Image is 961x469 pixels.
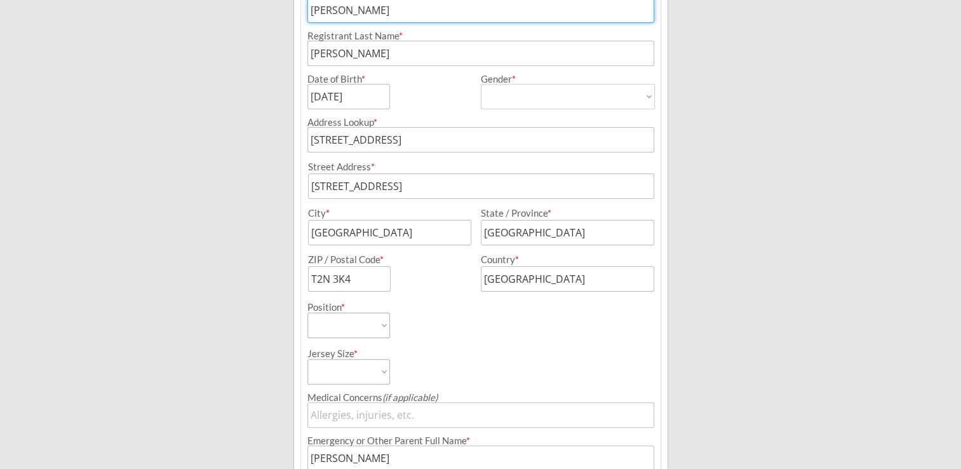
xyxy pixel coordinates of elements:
[307,402,654,428] input: Allergies, injuries, etc.
[307,31,654,41] div: Registrant Last Name
[481,74,655,84] div: Gender
[307,302,373,312] div: Position
[481,208,639,218] div: State / Province
[308,255,469,264] div: ZIP / Postal Code
[307,393,654,402] div: Medical Concerns
[307,436,654,445] div: Emergency or Other Parent Full Name
[382,391,438,403] em: (if applicable)
[307,74,373,84] div: Date of Birth
[307,349,373,358] div: Jersey Size
[308,162,654,172] div: Street Address
[308,208,469,218] div: City
[307,118,654,127] div: Address Lookup
[481,255,639,264] div: Country
[307,127,654,153] input: Street, City, Province/State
